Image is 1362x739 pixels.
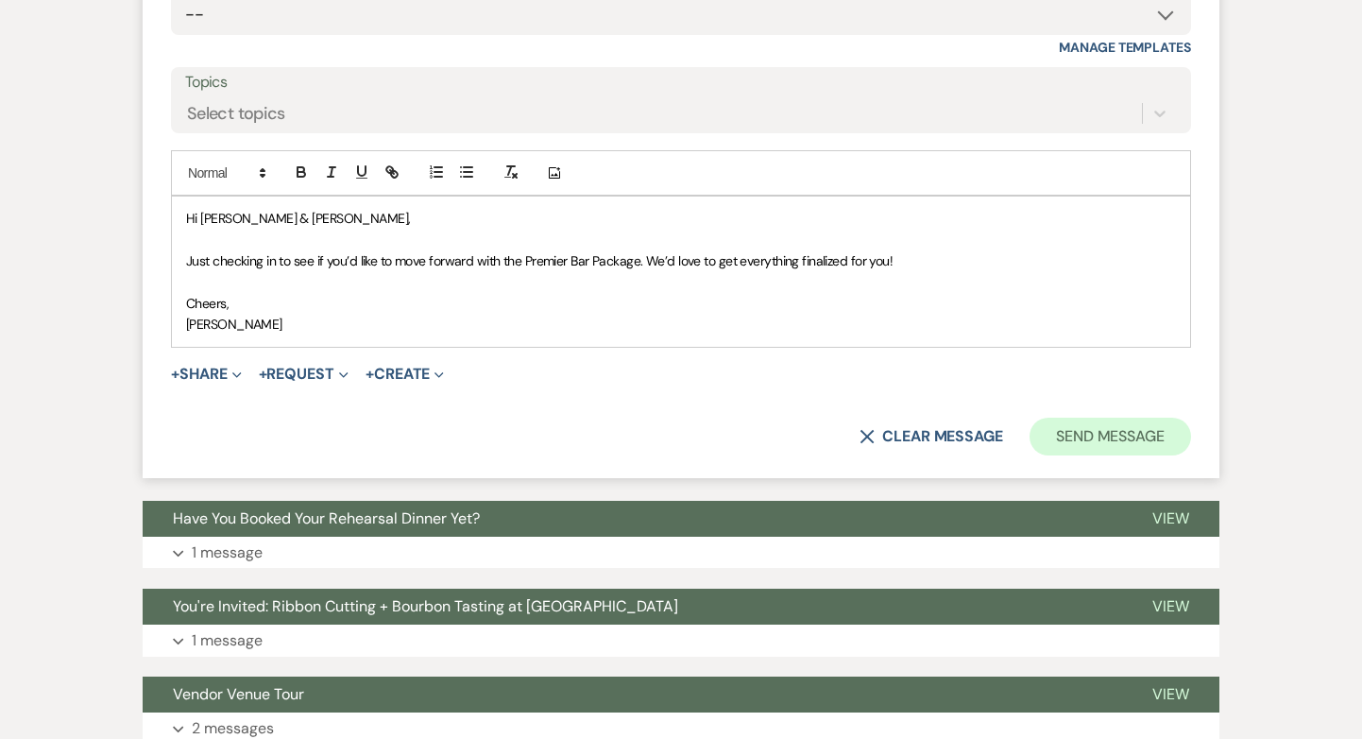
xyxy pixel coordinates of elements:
button: 1 message [143,537,1219,569]
button: Have You Booked Your Rehearsal Dinner Yet? [143,501,1122,537]
button: You're Invited: Ribbon Cutting + Bourbon Tasting at [GEOGRAPHIC_DATA] [143,589,1122,625]
p: 1 message [192,628,263,653]
button: View [1122,501,1219,537]
div: Select topics [187,101,285,127]
p: 1 message [192,541,263,565]
button: Share [171,367,242,382]
span: View [1152,508,1189,528]
button: 1 message [143,625,1219,657]
button: Create [366,367,444,382]
span: + [171,367,179,382]
span: View [1152,684,1189,704]
span: [PERSON_NAME] [186,316,282,333]
span: View [1152,596,1189,616]
span: + [366,367,374,382]
span: You're Invited: Ribbon Cutting + Bourbon Tasting at [GEOGRAPHIC_DATA] [173,596,678,616]
span: + [259,367,267,382]
button: Send Message [1030,418,1191,455]
span: Hi [PERSON_NAME] & [PERSON_NAME], [186,210,411,227]
button: View [1122,677,1219,713]
button: Vendor Venue Tour [143,677,1122,713]
label: Topics [185,69,1177,96]
span: Vendor Venue Tour [173,684,304,704]
span: Cheers, [186,295,229,312]
button: View [1122,589,1219,625]
span: Have You Booked Your Rehearsal Dinner Yet? [173,508,480,528]
a: Manage Templates [1059,39,1191,56]
span: Just checking in to see if you’d like to move forward with the Premier Bar Package. We’d love to ... [186,252,893,269]
button: Clear message [860,429,1003,444]
button: Request [259,367,349,382]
